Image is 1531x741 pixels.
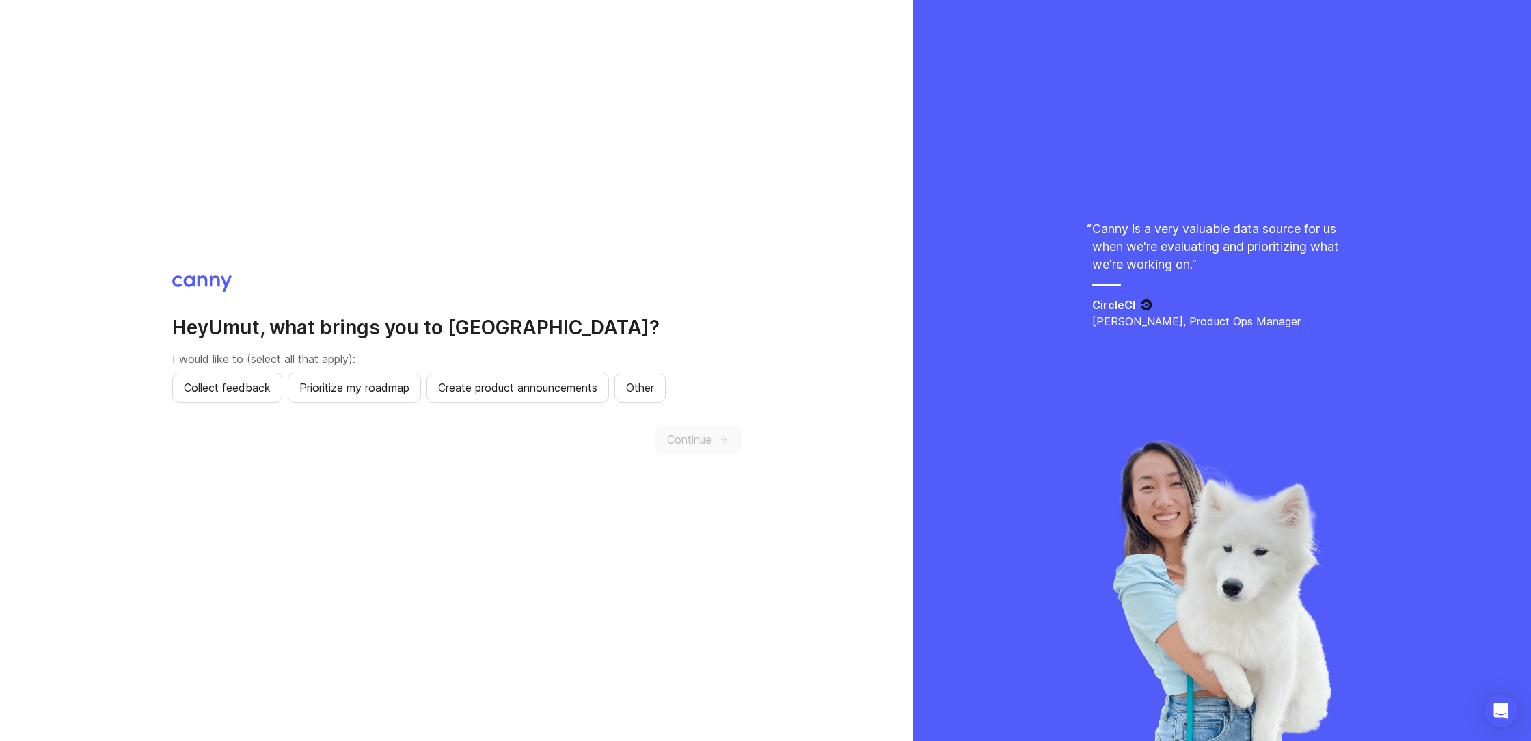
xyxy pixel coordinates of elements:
span: Prioritize my roadmap [299,379,409,396]
button: Continue [655,425,741,455]
p: Canny is a very valuable data source for us when we're evaluating and prioritizing what we're wor... [1092,220,1352,273]
img: Canny logo [172,275,232,292]
h2: Hey Umut , what brings you to [GEOGRAPHIC_DATA]? [172,315,741,340]
p: I would like to (select all that apply): [172,351,741,367]
h5: CircleCI [1092,297,1135,313]
span: Other [626,379,654,396]
img: CircleCI logo [1141,299,1152,310]
p: [PERSON_NAME], Product Ops Manager [1092,313,1352,329]
button: Other [614,373,666,403]
button: Collect feedback [172,373,282,403]
span: Continue [667,431,712,448]
button: Create product announcements [426,373,609,403]
button: Prioritize my roadmap [288,373,421,403]
div: Open Intercom Messenger [1485,695,1517,727]
img: liya-429d2be8cea6414bfc71c507a98abbfa.webp [1111,440,1333,741]
span: Create product announcements [438,379,597,396]
span: Collect feedback [184,379,271,396]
